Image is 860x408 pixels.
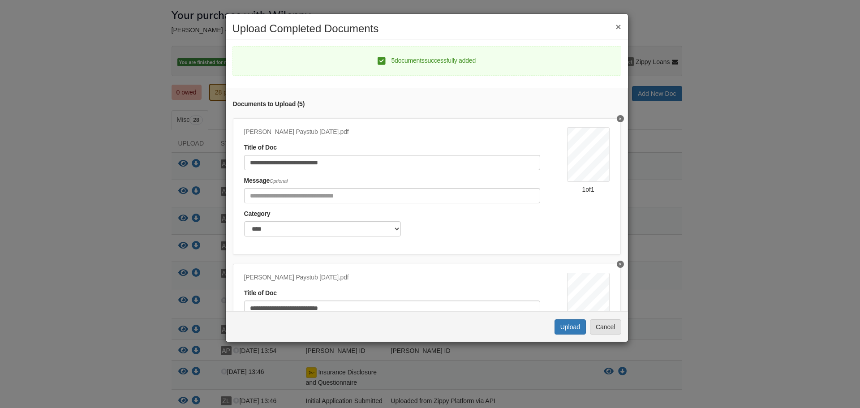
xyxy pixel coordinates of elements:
input: Document Title [244,301,540,316]
button: Delete W. Rodriguez Paystub 9-12-2025 [617,115,624,122]
label: Title of Doc [244,288,277,298]
div: Documents to Upload ( 5 ) [233,99,621,109]
div: 5 document s successfully added [378,56,476,66]
label: Title of Doc [244,143,277,153]
div: [PERSON_NAME] Paystub [DATE].pdf [244,127,540,137]
label: Message [244,176,288,186]
label: Category [244,209,271,219]
button: Cancel [590,319,621,335]
h2: Upload Completed Documents [232,23,621,34]
input: Document Title [244,155,540,170]
div: 1 of 1 [567,185,610,194]
select: Category [244,221,401,236]
input: Include any comments on this document [244,188,540,203]
button: Delete W. Rodriguez Paystub 9-19-2025 [617,261,624,268]
span: Optional [270,178,288,184]
div: [PERSON_NAME] Paystub [DATE].pdf [244,273,540,283]
button: Upload [555,319,586,335]
button: × [615,22,621,31]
